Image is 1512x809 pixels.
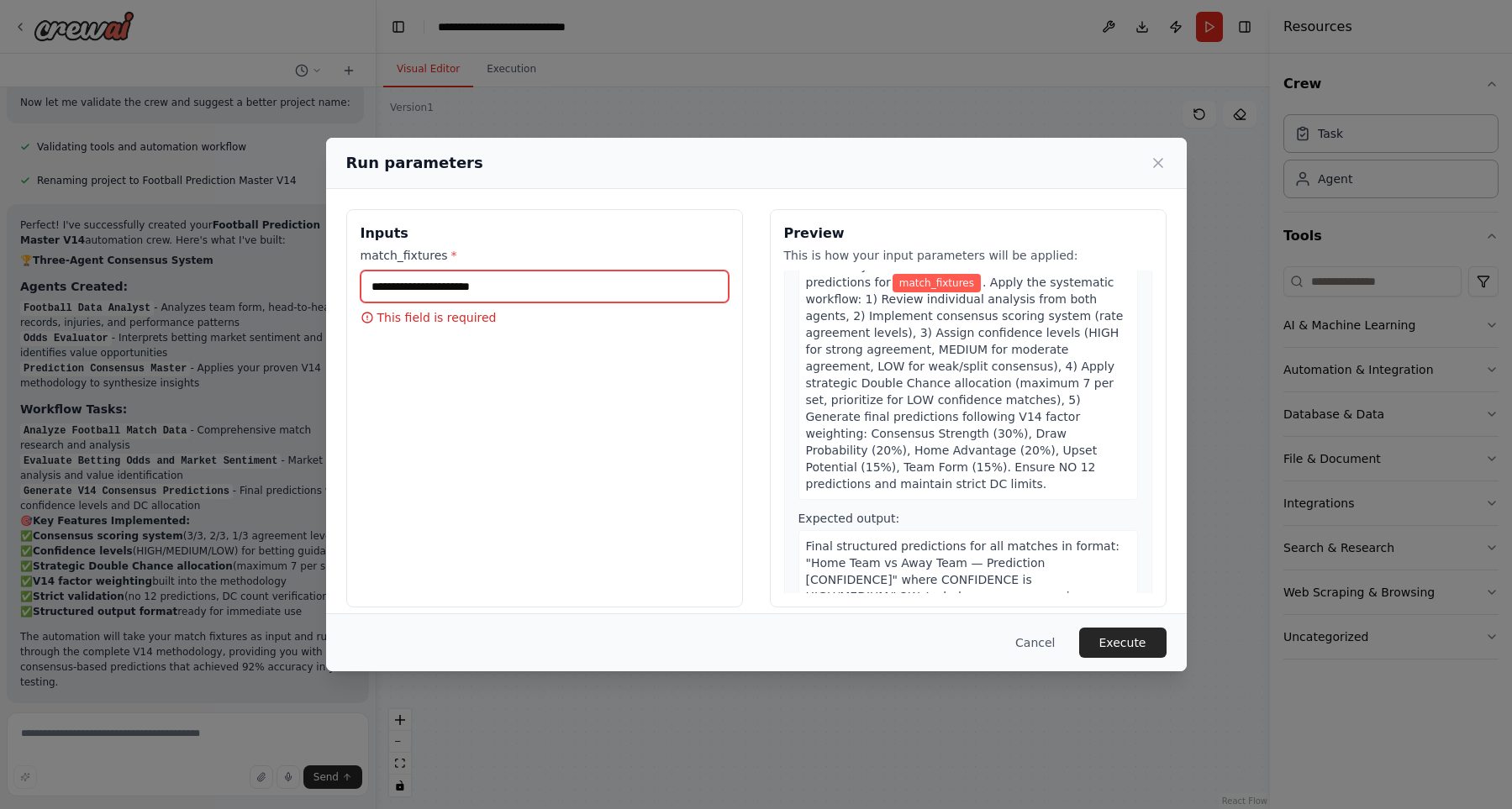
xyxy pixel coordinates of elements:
[346,151,483,175] h2: Run parameters
[798,512,900,525] span: Expected output:
[1002,628,1068,658] button: Cancel
[784,223,1152,244] h3: Preview
[806,276,1124,491] span: . Apply the systematic workflow: 1) Review individual analysis from both agents, 2) Implement con...
[361,309,729,326] p: This field is required
[806,242,1111,289] span: Using the V14 methodology, synthesize the football data analysis and odds evaluation to create fi...
[806,539,1120,687] span: Final structured predictions for all matches in format: "Home Team vs Away Team — Prediction [CON...
[784,247,1152,264] p: This is how your input parameters will be applied:
[361,247,729,264] label: match_fixtures
[361,223,729,244] h3: Inputs
[1079,628,1167,658] button: Execute
[893,274,981,292] span: Variable: match_fixtures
